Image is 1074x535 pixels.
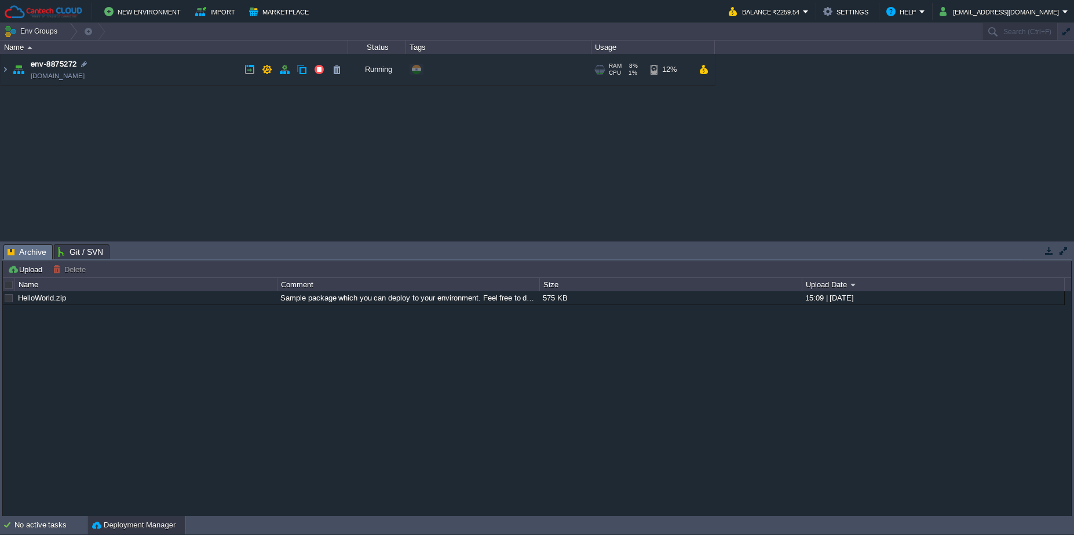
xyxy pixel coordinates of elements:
div: 15:09 | [DATE] [802,291,1064,305]
span: 8% [626,63,638,69]
button: New Environment [104,5,184,19]
div: Size [540,278,802,291]
button: Balance ₹2259.54 [729,5,803,19]
span: CPU [609,69,621,76]
div: Name [16,278,277,291]
button: Settings [823,5,872,19]
a: env-8875272 [31,58,77,70]
img: Cantech Cloud [4,5,83,19]
span: RAM [609,63,622,69]
span: Git / SVN [58,245,103,259]
button: Help [886,5,919,19]
div: 12% [651,54,688,85]
button: Env Groups [4,23,61,39]
div: Upload Date [803,278,1064,291]
img: AMDAwAAAACH5BAEAAAAALAAAAAABAAEAAAICRAEAOw== [1,54,10,85]
div: Running [348,54,406,85]
button: [EMAIL_ADDRESS][DOMAIN_NAME] [940,5,1062,19]
button: Deployment Manager [92,519,176,531]
div: Sample package which you can deploy to your environment. Feel free to delete and upload a package... [277,291,539,305]
div: Name [1,41,348,54]
a: [DOMAIN_NAME] [31,70,85,82]
span: Archive [8,245,46,259]
button: Delete [53,264,89,274]
div: 575 KB [540,291,801,305]
div: Usage [592,41,714,54]
button: Upload [8,264,46,274]
button: Marketplace [249,5,312,19]
span: 1% [626,69,637,76]
div: No active tasks [14,516,87,534]
img: AMDAwAAAACH5BAEAAAAALAAAAAABAAEAAAICRAEAOw== [10,54,27,85]
div: Comment [278,278,539,291]
a: HelloWorld.zip [18,294,66,302]
img: AMDAwAAAACH5BAEAAAAALAAAAAABAAEAAAICRAEAOw== [27,46,32,49]
div: Status [349,41,406,54]
div: Tags [407,41,591,54]
button: Import [195,5,239,19]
